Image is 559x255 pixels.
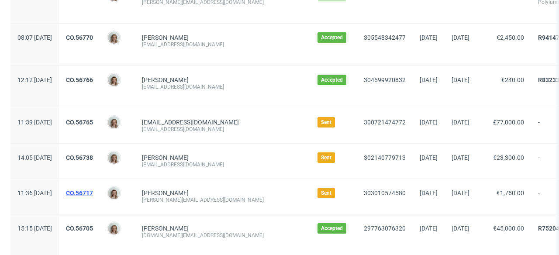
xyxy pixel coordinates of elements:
span: 12:12 [DATE] [17,76,52,83]
span: [DATE] [420,154,438,161]
span: [EMAIL_ADDRESS][DOMAIN_NAME] [142,119,239,126]
div: [EMAIL_ADDRESS][DOMAIN_NAME] [142,126,304,133]
img: Monika Poźniak [108,31,120,44]
a: CO.56705 [66,225,93,232]
a: CO.56738 [66,154,93,161]
span: Accepted [321,76,343,83]
span: €2,450.00 [497,34,524,41]
span: [DATE] [420,119,438,126]
span: [DATE] [420,34,438,41]
img: Monika Poźniak [108,74,120,86]
span: Sent [321,119,331,126]
a: [PERSON_NAME] [142,190,189,196]
span: [DATE] [452,225,469,232]
a: 305548342477 [364,34,406,41]
span: [DATE] [452,154,469,161]
div: [PERSON_NAME][EMAIL_ADDRESS][DOMAIN_NAME] [142,196,304,203]
div: [EMAIL_ADDRESS][DOMAIN_NAME] [142,41,304,48]
span: [DATE] [420,76,438,83]
a: CO.56766 [66,76,93,83]
a: [PERSON_NAME] [142,34,189,41]
a: [PERSON_NAME] [142,76,189,83]
span: [DATE] [420,190,438,196]
span: [DATE] [452,34,469,41]
a: 304599920832 [364,76,406,83]
div: [EMAIL_ADDRESS][DOMAIN_NAME] [142,83,304,90]
img: Monika Poźniak [108,116,120,128]
a: 297763076320 [364,225,406,232]
a: 300721474772 [364,119,406,126]
a: [PERSON_NAME] [142,225,189,232]
img: Monika Poźniak [108,187,120,199]
span: Sent [321,190,331,196]
img: Monika Poźniak [108,152,120,164]
span: [DATE] [420,225,438,232]
a: CO.56765 [66,119,93,126]
div: [EMAIL_ADDRESS][DOMAIN_NAME] [142,161,304,168]
span: €23,300.00 [493,154,524,161]
span: 15:15 [DATE] [17,225,52,232]
div: [DOMAIN_NAME][EMAIL_ADDRESS][DOMAIN_NAME] [142,232,304,239]
a: 303010574580 [364,190,406,196]
img: Monika Poźniak [108,222,120,234]
span: 11:36 [DATE] [17,190,52,196]
span: 08:07 [DATE] [17,34,52,41]
span: £77,000.00 [493,119,524,126]
span: Accepted [321,225,343,232]
span: [DATE] [452,76,469,83]
a: CO.56717 [66,190,93,196]
span: 14:05 [DATE] [17,154,52,161]
span: [DATE] [452,190,469,196]
span: €240.00 [501,76,524,83]
span: 11:39 [DATE] [17,119,52,126]
span: Sent [321,154,331,161]
span: €45,000.00 [493,225,524,232]
a: [PERSON_NAME] [142,154,189,161]
a: 302140779713 [364,154,406,161]
span: [DATE] [452,119,469,126]
a: CO.56770 [66,34,93,41]
span: €1,760.00 [497,190,524,196]
span: Accepted [321,34,343,41]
